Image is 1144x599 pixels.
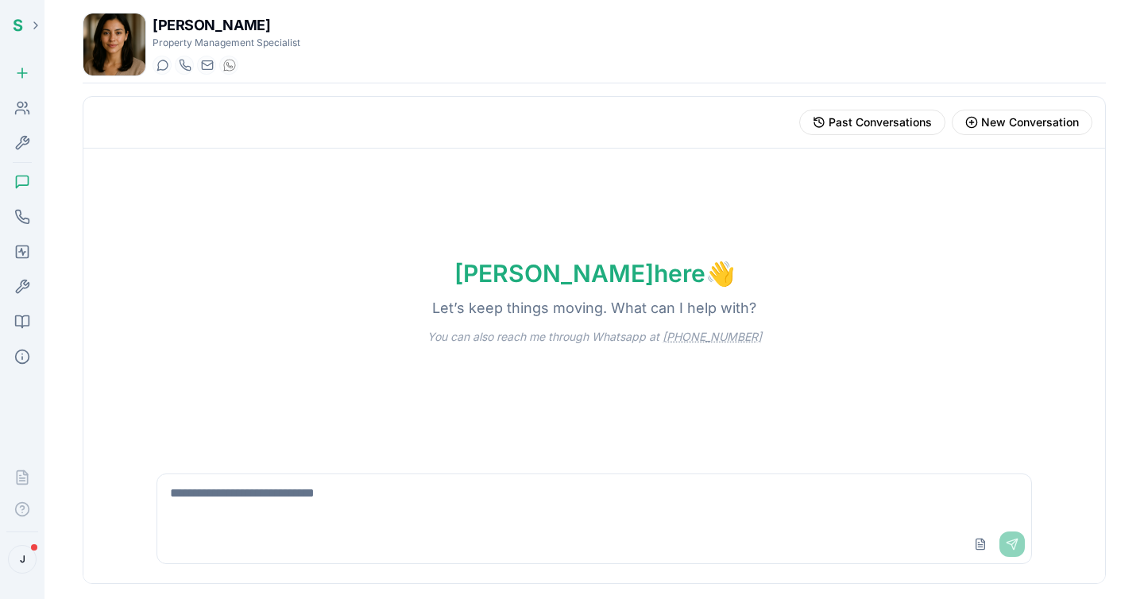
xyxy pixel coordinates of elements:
img: WhatsApp [223,59,236,71]
button: Send email to isabel.cabrera@getspinnable.ai [197,56,216,75]
button: View past conversations [799,110,945,135]
a: [PHONE_NUMBER] [663,330,762,343]
h1: [PERSON_NAME] here [429,259,760,288]
span: Past Conversations [829,114,932,130]
span: S [13,16,23,35]
p: Property Management Specialist [153,37,300,49]
span: wave [705,259,735,288]
p: Let’s keep things moving. What can I help with? [407,297,782,319]
button: Start a chat with Isabel Cabrera [153,56,172,75]
button: Start a call with Isabel Cabrera [175,56,194,75]
h1: [PERSON_NAME] [153,14,300,37]
span: J [20,553,25,566]
p: You can also reach me through Whatsapp at [402,329,787,345]
button: J [8,545,37,574]
button: WhatsApp [219,56,238,75]
button: Start new conversation [952,110,1092,135]
img: Isabel Cabrera [83,14,145,75]
span: New Conversation [981,114,1079,130]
